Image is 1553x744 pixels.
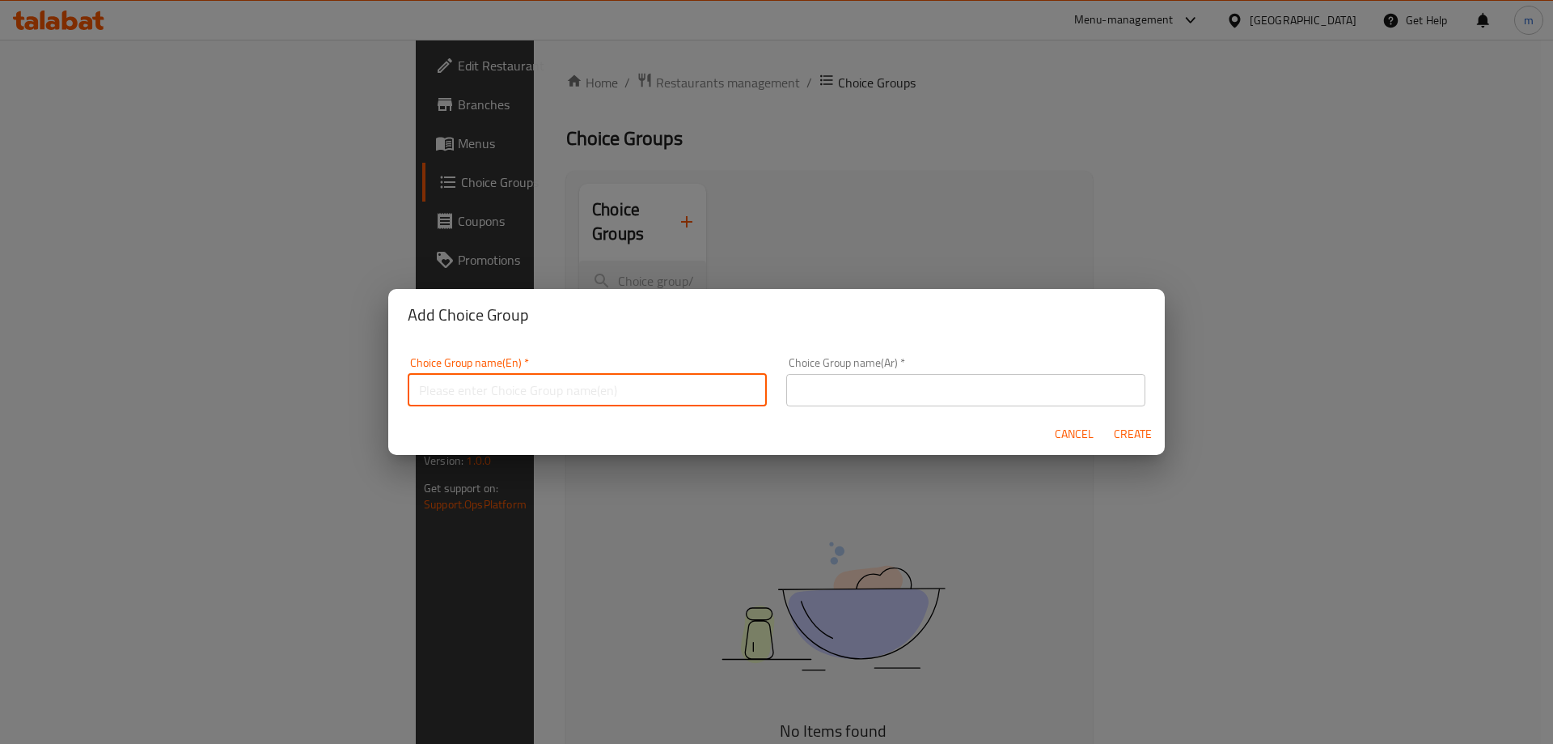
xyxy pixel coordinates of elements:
input: Please enter Choice Group name(ar) [786,374,1145,406]
span: Create [1113,424,1152,444]
button: Cancel [1048,419,1100,449]
span: Cancel [1055,424,1094,444]
h2: Add Choice Group [408,302,1145,328]
button: Create [1107,419,1158,449]
input: Please enter Choice Group name(en) [408,374,767,406]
